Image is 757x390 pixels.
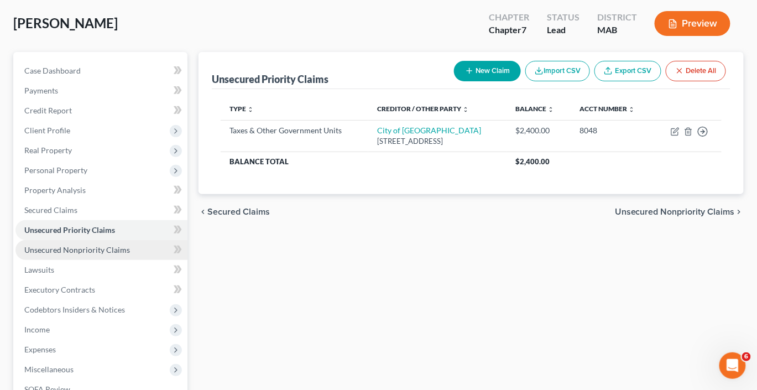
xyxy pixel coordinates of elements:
span: Unsecured Nonpriority Claims [615,207,735,216]
span: Income [24,325,50,334]
a: Export CSV [594,61,661,81]
div: Taxes & Other Government Units [229,125,359,136]
button: Unsecured Nonpriority Claims chevron_right [615,207,744,216]
a: Case Dashboard [15,61,187,81]
span: $2,400.00 [515,157,550,166]
iframe: Intercom live chat [719,352,746,379]
div: MAB [597,24,637,37]
div: District [597,11,637,24]
i: chevron_right [735,207,744,216]
a: Secured Claims [15,200,187,220]
div: Unsecured Priority Claims [212,72,328,86]
span: Expenses [24,345,56,354]
span: Codebtors Insiders & Notices [24,305,125,314]
span: Secured Claims [207,207,270,216]
span: Payments [24,86,58,95]
i: unfold_more [628,106,635,113]
a: Property Analysis [15,180,187,200]
a: Creditor / Other Party unfold_more [377,105,469,113]
a: City of [GEOGRAPHIC_DATA] [377,126,481,135]
button: New Claim [454,61,521,81]
span: Real Property [24,145,72,155]
span: Secured Claims [24,205,77,215]
span: 6 [742,352,751,361]
div: [STREET_ADDRESS] [377,136,498,147]
a: Type unfold_more [229,105,254,113]
button: chevron_left Secured Claims [199,207,270,216]
a: Executory Contracts [15,280,187,300]
button: Preview [655,11,730,36]
i: chevron_left [199,207,207,216]
div: 8048 [580,125,645,136]
span: Credit Report [24,106,72,115]
span: Case Dashboard [24,66,81,75]
a: Balance unfold_more [515,105,554,113]
span: [PERSON_NAME] [13,15,118,31]
span: Miscellaneous [24,365,74,374]
span: Lawsuits [24,265,54,274]
a: Credit Report [15,101,187,121]
i: unfold_more [547,106,554,113]
a: Unsecured Nonpriority Claims [15,240,187,260]
span: Property Analysis [24,185,86,195]
button: Import CSV [525,61,590,81]
th: Balance Total [221,152,507,171]
span: Personal Property [24,165,87,175]
span: Client Profile [24,126,70,135]
button: Delete All [666,61,726,81]
i: unfold_more [247,106,254,113]
div: $2,400.00 [515,125,562,136]
a: Acct Number unfold_more [580,105,635,113]
div: Chapter [489,11,529,24]
a: Lawsuits [15,260,187,280]
span: Executory Contracts [24,285,95,294]
a: Payments [15,81,187,101]
div: Chapter [489,24,529,37]
span: Unsecured Priority Claims [24,225,115,235]
span: 7 [521,24,526,35]
div: Lead [547,24,580,37]
span: Unsecured Nonpriority Claims [24,245,130,254]
a: Unsecured Priority Claims [15,220,187,240]
i: unfold_more [462,106,469,113]
div: Status [547,11,580,24]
